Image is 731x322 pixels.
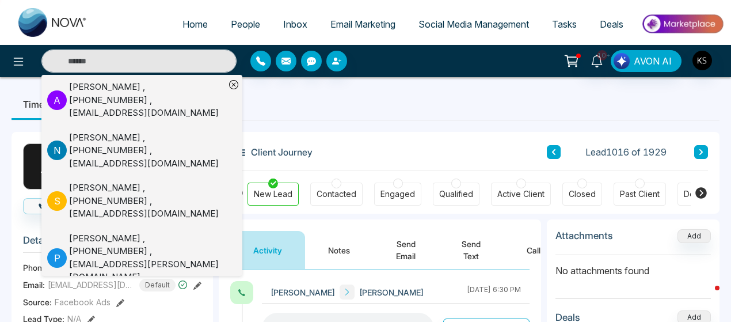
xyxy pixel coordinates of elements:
[69,181,225,221] div: [PERSON_NAME] , [PHONE_NUMBER] , [EMAIL_ADDRESS][DOMAIN_NAME]
[359,286,424,298] span: [PERSON_NAME]
[677,229,711,243] button: Add
[69,131,225,171] div: [PERSON_NAME] , [PHONE_NUMBER] , [EMAIL_ADDRESS][DOMAIN_NAME]
[48,279,134,291] span: [EMAIL_ADDRESS][DOMAIN_NAME]
[319,13,407,35] a: Email Marketing
[47,248,67,268] p: P
[614,53,630,69] img: Lead Flow
[569,188,596,200] div: Closed
[330,18,395,30] span: Email Marketing
[555,255,711,278] p: No attachments found
[69,81,225,120] div: [PERSON_NAME] , [PHONE_NUMBER] , [EMAIL_ADDRESS][DOMAIN_NAME]
[171,13,219,35] a: Home
[418,18,529,30] span: Social Media Management
[23,234,201,252] h3: Details
[555,230,613,241] h3: Attachments
[467,285,521,300] div: [DATE] 6:30 PM
[317,188,356,200] div: Contacted
[497,188,545,200] div: Active Client
[305,231,373,269] button: Notes
[23,296,52,308] span: Source:
[182,18,208,30] span: Home
[12,89,71,120] li: Timeline
[254,188,292,200] div: New Lead
[23,262,49,274] span: Phone:
[230,231,305,269] button: Activity
[23,279,45,291] span: Email:
[597,50,607,60] span: 10+
[611,50,681,72] button: AVON AI
[504,231,564,269] button: Call
[23,198,79,214] button: Call
[552,18,577,30] span: Tasks
[47,191,67,211] p: S
[634,54,672,68] span: AVON AI
[439,231,504,269] button: Send Text
[283,18,307,30] span: Inbox
[380,188,415,200] div: Engaged
[272,13,319,35] a: Inbox
[69,232,225,284] div: [PERSON_NAME] , [PHONE_NUMBER] , [EMAIL_ADDRESS][PERSON_NAME][DOMAIN_NAME]
[588,13,635,35] a: Deals
[677,230,711,240] span: Add
[540,13,588,35] a: Tasks
[407,13,540,35] a: Social Media Management
[271,286,335,298] span: [PERSON_NAME]
[231,18,260,30] span: People
[373,231,439,269] button: Send Email
[18,8,87,37] img: Nova CRM Logo
[585,145,667,159] span: Lead 1016 of 1929
[620,188,660,200] div: Past Client
[583,50,611,70] a: 10+
[439,188,473,200] div: Qualified
[692,283,719,310] iframe: Intercom live chat
[55,296,111,308] span: Facebook Ads
[47,90,67,110] p: A
[47,141,67,160] p: N
[219,13,272,35] a: People
[23,143,69,190] div: A
[641,11,724,37] img: Market-place.gif
[230,143,313,161] h3: Client Journey
[600,18,623,30] span: Deals
[692,51,712,70] img: User Avatar
[139,279,176,291] span: Default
